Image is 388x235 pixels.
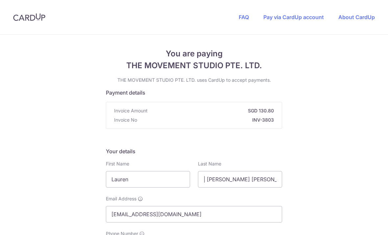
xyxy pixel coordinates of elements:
[239,14,249,20] a: FAQ
[140,117,274,123] strong: INV-3803
[106,206,282,222] input: Email address
[13,13,45,21] img: CardUp
[263,14,324,20] a: Pay via CardUp account
[106,161,129,167] label: First Name
[114,117,137,123] span: Invoice No
[106,89,282,97] h5: Payment details
[198,161,221,167] label: Last Name
[106,171,190,188] input: First name
[106,60,282,72] span: THE MOVEMENT STUDIO PTE. LTD.
[114,107,148,114] span: Invoice Amount
[106,77,282,83] p: THE MOVEMENT STUDIO PTE. LTD. uses CardUp to accept payments.
[106,195,136,202] span: Email Address
[106,48,282,60] span: You are paying
[106,147,282,155] h5: Your details
[338,14,375,20] a: About CardUp
[198,171,282,188] input: Last name
[150,107,274,114] strong: SGD 130.80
